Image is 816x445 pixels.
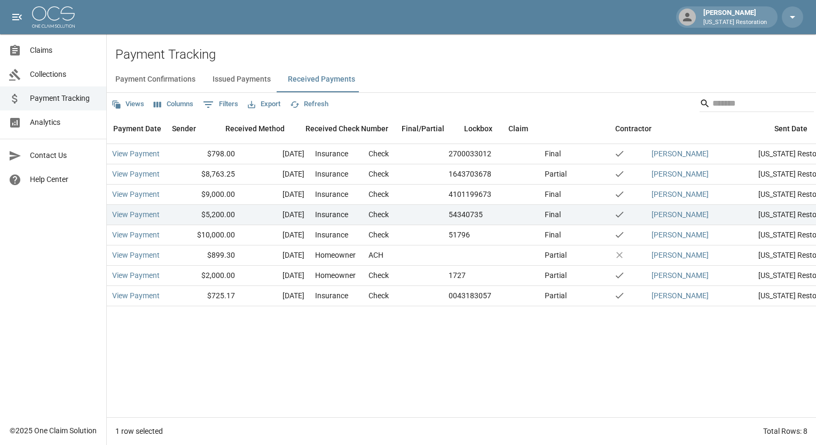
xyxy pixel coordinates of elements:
[652,229,709,240] a: [PERSON_NAME]
[240,164,310,185] div: [DATE]
[368,290,389,301] div: Check
[368,189,389,200] div: Check
[109,96,147,113] button: Views
[171,225,240,245] div: $10,000.00
[97,114,167,144] div: Payment Date
[652,148,709,159] a: [PERSON_NAME]
[171,185,240,205] div: $9,000.00
[305,114,388,144] div: Received Check Number
[220,114,300,144] div: Received Method
[652,209,709,220] a: [PERSON_NAME]
[245,96,283,113] button: Export
[30,69,98,80] span: Collections
[449,229,470,240] div: 51796
[610,114,743,144] div: Contractor
[112,169,160,179] a: View Payment
[503,114,610,144] div: Claim
[449,189,491,200] div: 4101199673
[315,169,348,179] div: Insurance
[107,67,816,92] div: dynamic tabs
[763,426,807,436] div: Total Rows: 8
[167,114,220,144] div: Sender
[240,205,310,225] div: [DATE]
[315,148,348,159] div: Insurance
[450,114,503,144] div: Lockbox
[112,189,160,200] a: View Payment
[240,225,310,245] div: [DATE]
[545,148,561,159] div: Final
[545,169,567,179] div: Partial
[652,169,709,179] a: [PERSON_NAME]
[396,114,450,144] div: Final/Partial
[240,286,310,306] div: [DATE]
[652,290,709,301] a: [PERSON_NAME]
[171,205,240,225] div: $5,200.00
[402,114,444,144] div: Final/Partial
[287,96,331,113] button: Refresh
[171,164,240,185] div: $8,763.25
[449,148,491,159] div: 2700033012
[315,270,356,281] div: Homeowner
[279,67,364,92] button: Received Payments
[449,169,491,179] div: 1643703678
[652,189,709,200] a: [PERSON_NAME]
[368,209,389,220] div: Check
[225,114,285,144] div: Received Method
[112,148,160,159] a: View Payment
[200,96,241,113] button: Show filters
[240,185,310,205] div: [DATE]
[171,144,240,164] div: $798.00
[368,169,389,179] div: Check
[240,245,310,266] div: [DATE]
[545,270,567,281] div: Partial
[315,250,356,260] div: Homeowner
[368,270,389,281] div: Check
[449,270,466,281] div: 1727
[107,67,204,92] button: Payment Confirmations
[368,148,389,159] div: Check
[300,114,396,144] div: Received Check Number
[30,45,98,56] span: Claims
[615,114,652,144] div: Contractor
[10,425,97,436] div: © 2025 One Claim Solution
[30,174,98,185] span: Help Center
[112,229,160,240] a: View Payment
[113,114,161,144] div: Payment Date
[172,114,196,144] div: Sender
[151,96,196,113] button: Select columns
[545,189,561,200] div: Final
[703,18,767,27] p: [US_STATE] Restoration
[240,144,310,164] div: [DATE]
[32,6,75,28] img: ocs-logo-white-transparent.png
[508,114,528,144] div: Claim
[774,114,807,144] div: Sent Date
[112,209,160,220] a: View Payment
[240,266,310,286] div: [DATE]
[6,6,28,28] button: open drawer
[30,117,98,128] span: Analytics
[368,250,383,260] div: ACH
[115,426,163,436] div: 1 row selected
[315,229,348,240] div: Insurance
[449,209,483,220] div: 54340735
[204,67,279,92] button: Issued Payments
[30,93,98,104] span: Payment Tracking
[315,189,348,200] div: Insurance
[545,229,561,240] div: Final
[115,47,816,62] h2: Payment Tracking
[652,250,709,260] a: [PERSON_NAME]
[545,250,567,260] div: Partial
[368,229,389,240] div: Check
[449,290,491,301] div: 0043183057
[545,209,561,220] div: Final
[652,270,709,281] a: [PERSON_NAME]
[30,150,98,161] span: Contact Us
[171,266,240,286] div: $2,000.00
[171,245,240,266] div: $899.30
[464,114,492,144] div: Lockbox
[112,270,160,281] a: View Payment
[315,209,348,220] div: Insurance
[112,290,160,301] a: View Payment
[112,250,160,260] a: View Payment
[700,95,814,114] div: Search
